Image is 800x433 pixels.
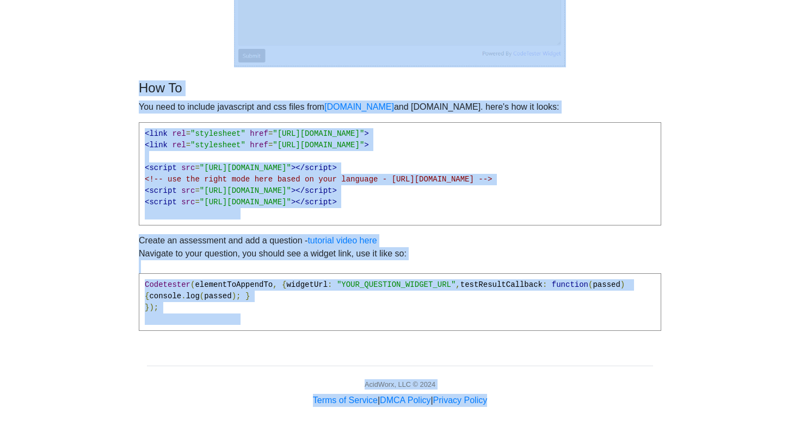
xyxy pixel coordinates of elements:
span: ) [620,280,625,289]
span: ( [190,280,195,289]
span: rel [172,129,186,138]
span: = [195,186,199,195]
div: | | [313,394,487,407]
span: console [149,292,181,300]
span: > [364,141,368,149]
span: <!-- use the right mode here based on your language - [URL][DOMAIN_NAME] --> [145,175,493,184]
span: href [250,129,268,138]
span: { [145,292,149,300]
span: src [181,198,195,206]
span: function [552,280,588,289]
a: tutorial video here [307,236,377,245]
span: src [181,164,195,172]
div: Create an assessment and add a question - Navigate to your question, you should see a widget link... [139,80,661,340]
span: = [195,164,199,172]
span: } [245,292,250,300]
span: src [181,186,195,195]
span: "[URL][DOMAIN_NAME]" [273,141,364,149]
span: "[URL][DOMAIN_NAME]" [200,164,291,172]
span: href [250,141,268,149]
span: <script [145,198,177,206]
a: DMCA Policy [380,396,430,405]
h4: How To [139,80,661,96]
span: passed [204,292,231,300]
span: ( [588,280,593,289]
span: = [186,141,190,149]
span: ></script> [291,198,337,206]
span: Codetester [145,280,190,289]
span: "YOUR_QUESTION_WIDGET_URL" [337,280,456,289]
a: Terms of Service [313,396,378,405]
span: { [282,280,286,289]
span: <link [145,129,168,138]
span: , [273,280,277,289]
span: : [328,280,332,289]
span: , [456,280,460,289]
span: }); [145,303,158,312]
span: . [181,292,186,300]
span: ></script> [291,164,337,172]
div: AcidWorx, LLC © 2024 [365,379,435,390]
span: elementToAppendTo [195,280,273,289]
span: <link [145,141,168,149]
span: <script [145,186,177,195]
span: log [186,292,200,300]
a: [DOMAIN_NAME] [324,102,394,111]
span: ); [232,292,241,300]
span: > [364,129,368,138]
span: "[URL][DOMAIN_NAME]" [273,129,364,138]
span: widgetUrl [286,280,328,289]
p: You need to include javascript and css files from and [DOMAIN_NAME]. here's how it looks: [139,101,661,114]
span: rel [172,141,186,149]
span: ></script> [291,186,337,195]
span: = [195,198,199,206]
span: testResultCallback [460,280,543,289]
span: passed [593,280,620,289]
span: "stylesheet" [190,141,245,149]
span: "[URL][DOMAIN_NAME]" [200,186,291,195]
span: = [268,141,273,149]
span: : [543,280,547,289]
span: ( [200,292,204,300]
span: = [186,129,190,138]
span: <script [145,164,177,172]
span: = [268,129,273,138]
a: Privacy Policy [433,396,488,405]
span: "stylesheet" [190,129,245,138]
span: "[URL][DOMAIN_NAME]" [200,198,291,206]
